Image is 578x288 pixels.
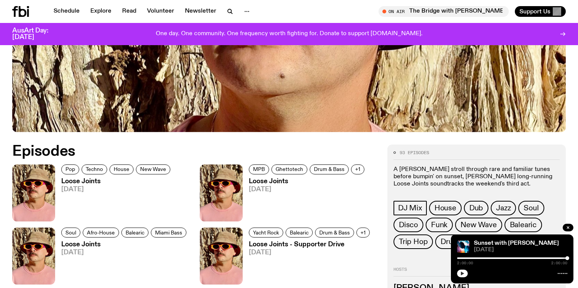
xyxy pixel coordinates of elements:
[286,228,313,238] a: Balearic
[398,204,422,212] span: DJ Mix
[55,178,173,221] a: Loose Joints[DATE]
[399,221,418,229] span: Disco
[61,249,189,256] span: [DATE]
[515,6,566,17] button: Support Us
[505,218,542,232] a: Balearic
[491,201,516,215] a: Jazz
[399,238,428,246] span: Trip Hop
[249,164,269,174] a: MPB
[86,6,116,17] a: Explore
[200,228,243,285] img: Tyson stands in front of a paperbark tree wearing orange sunglasses, a suede bucket hat and a pin...
[49,6,84,17] a: Schedule
[510,221,537,229] span: Balearic
[426,218,453,232] a: Funk
[243,241,372,285] a: Loose Joints - Supporter Drive[DATE]
[243,178,367,221] a: Loose Joints[DATE]
[469,204,483,212] span: Dub
[519,8,550,15] span: Support Us
[61,164,79,174] a: Pop
[496,204,511,212] span: Jazz
[109,164,134,174] a: House
[82,164,107,174] a: Techno
[393,201,427,215] a: DJ Mix
[121,228,149,238] a: Balearic
[249,186,367,193] span: [DATE]
[12,145,378,158] h2: Episodes
[474,240,559,246] a: Sunset with [PERSON_NAME]
[455,218,502,232] a: New Wave
[249,178,367,185] h3: Loose Joints
[551,261,567,265] span: 2:00:00
[434,204,456,212] span: House
[200,164,243,221] img: Tyson stands in front of a paperbark tree wearing orange sunglasses, a suede bucket hat and a pin...
[249,228,283,238] a: Yacht Rock
[355,166,360,172] span: +1
[253,229,279,235] span: Yacht Rock
[441,238,484,246] span: Drum & Bass
[310,164,349,174] a: Drum & Bass
[83,228,119,238] a: Afro-House
[379,6,509,17] button: On AirThe Bridge with [PERSON_NAME]
[429,201,462,215] a: House
[61,228,80,238] a: Soul
[155,229,182,235] span: Miami Bass
[65,229,76,235] span: Soul
[319,229,350,235] span: Drum & Bass
[61,186,173,193] span: [DATE]
[118,6,141,17] a: Read
[140,166,166,172] span: New Wave
[156,31,423,37] p: One day. One community. One frequency worth fighting for. Donate to support [DOMAIN_NAME].
[524,204,539,212] span: Soul
[61,178,173,185] h3: Loose Joints
[86,166,103,172] span: Techno
[12,164,55,221] img: Tyson stands in front of a paperbark tree wearing orange sunglasses, a suede bucket hat and a pin...
[290,229,309,235] span: Balearic
[518,201,544,215] a: Soul
[136,164,170,174] a: New Wave
[271,164,307,174] a: Ghettotech
[393,218,423,232] a: Disco
[314,166,345,172] span: Drum & Bass
[351,164,364,174] button: +1
[114,166,129,172] span: House
[61,241,189,248] h3: Loose Joints
[393,166,560,188] p: A [PERSON_NAME] stroll through rare and familiar tunes before bumpin' on sunset, [PERSON_NAME] lo...
[55,241,189,285] a: Loose Joints[DATE]
[142,6,179,17] a: Volunteer
[12,28,61,41] h3: AusArt Day: [DATE]
[12,228,55,285] img: Tyson stands in front of a paperbark tree wearing orange sunglasses, a suede bucket hat and a pin...
[457,241,469,253] img: Simon Caldwell stands side on, looking downwards. He has headphones on. Behind him is a brightly ...
[464,201,488,215] a: Dub
[393,234,433,249] a: Trip Hop
[431,221,447,229] span: Funk
[249,241,372,248] h3: Loose Joints - Supporter Drive
[393,267,560,277] h2: Hosts
[361,229,366,235] span: +1
[180,6,221,17] a: Newsletter
[474,247,567,253] span: [DATE]
[126,229,144,235] span: Balearic
[253,166,265,172] span: MPB
[457,261,473,265] span: 2:00:00
[276,166,303,172] span: Ghettotech
[460,221,496,229] span: New Wave
[65,166,75,172] span: Pop
[87,229,115,235] span: Afro-House
[249,249,372,256] span: [DATE]
[400,151,429,155] span: 93 episodes
[356,228,370,238] button: +1
[315,228,354,238] a: Drum & Bass
[151,228,186,238] a: Miami Bass
[435,234,489,249] a: Drum & Bass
